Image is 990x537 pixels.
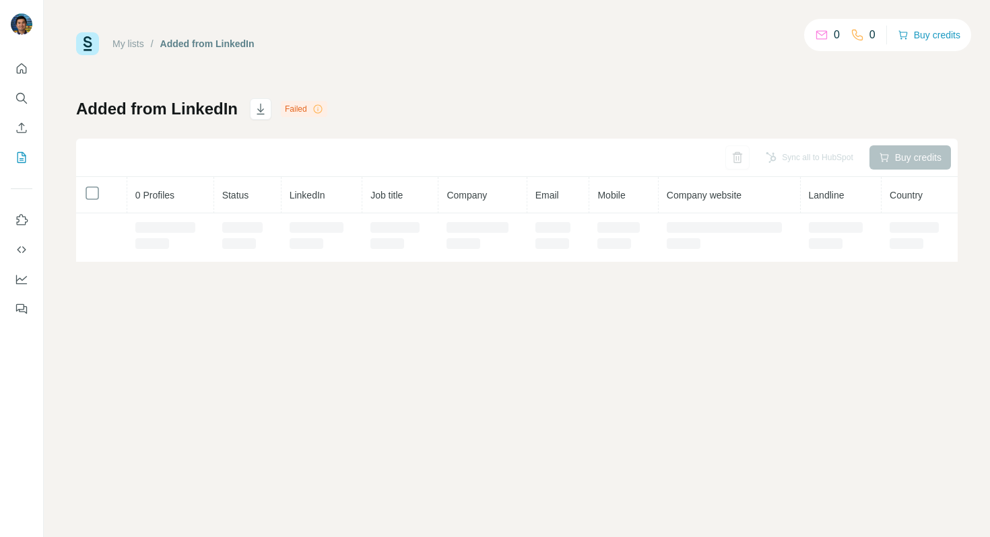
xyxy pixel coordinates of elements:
button: Enrich CSV [11,116,32,140]
button: Use Surfe on LinkedIn [11,208,32,232]
img: Avatar [11,13,32,35]
span: Status [222,190,249,201]
div: Failed [281,101,327,117]
img: Surfe Logo [76,32,99,55]
span: 0 Profiles [135,190,174,201]
span: Company website [667,190,741,201]
span: Email [535,190,559,201]
button: Feedback [11,297,32,321]
li: / [151,37,154,50]
button: Buy credits [898,26,960,44]
span: Landline [809,190,845,201]
button: Use Surfe API [11,238,32,262]
button: Search [11,86,32,110]
span: Mobile [597,190,625,201]
span: Company [447,190,487,201]
h1: Added from LinkedIn [76,98,238,120]
a: My lists [112,38,144,49]
span: Job title [370,190,403,201]
div: Added from LinkedIn [160,37,255,50]
p: 0 [834,27,840,43]
button: Dashboard [11,267,32,291]
button: Quick start [11,57,32,81]
button: My lists [11,145,32,170]
span: Country [890,190,923,201]
span: LinkedIn [290,190,325,201]
p: 0 [869,27,876,43]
